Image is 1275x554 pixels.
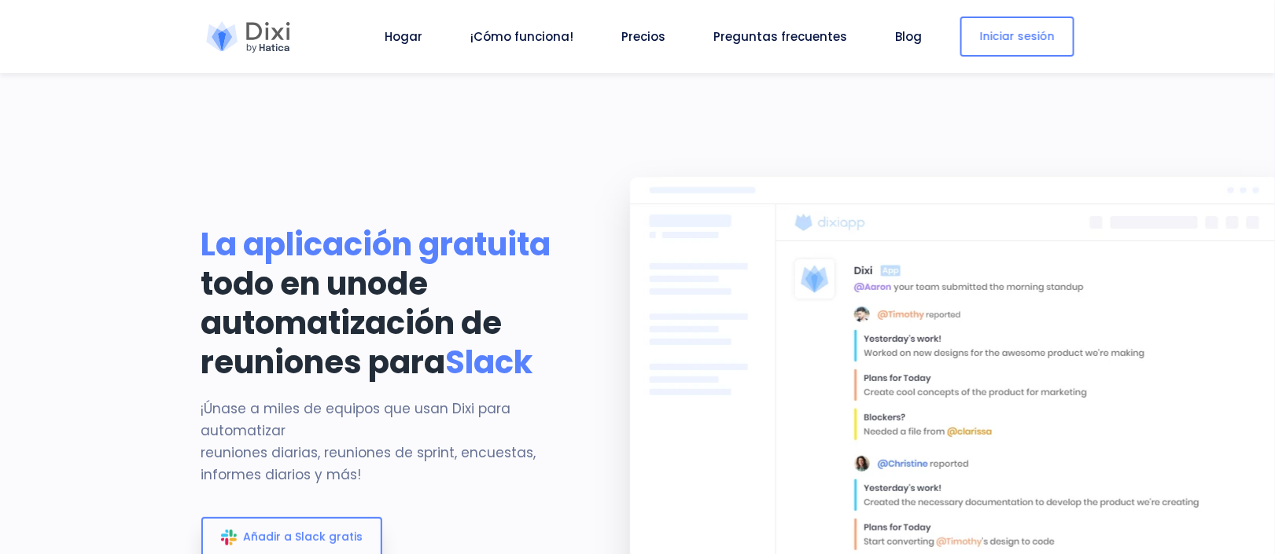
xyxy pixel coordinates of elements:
font: ¡Únase a miles de equipos que usan Dixi para automatizar [201,399,511,440]
font: Hogar [385,28,423,45]
font: La aplicación gratuita [201,222,551,266]
font: Precios [622,28,666,45]
a: Blog [890,28,929,46]
a: ¡Cómo funciona! [465,28,580,46]
a: Preguntas frecuentes [708,28,854,46]
font: Iniciar sesión [980,28,1055,44]
font: Blog [896,28,923,45]
a: Hogar [379,28,429,46]
font: Añadir a Slack gratis [243,529,363,545]
font: de automatización de reuniones para [201,262,503,384]
font: reuniones diarias, reuniones de sprint, encuestas, informes diarios y más! [201,443,536,484]
a: Precios [616,28,673,46]
font: Preguntas frecuentes [714,28,848,45]
font: Slack [446,340,533,384]
img: slack_icon_color.svg [221,530,237,545]
font: todo en uno [201,262,388,306]
a: Iniciar sesión [960,17,1074,57]
font: ¡Cómo funciona! [471,28,574,45]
